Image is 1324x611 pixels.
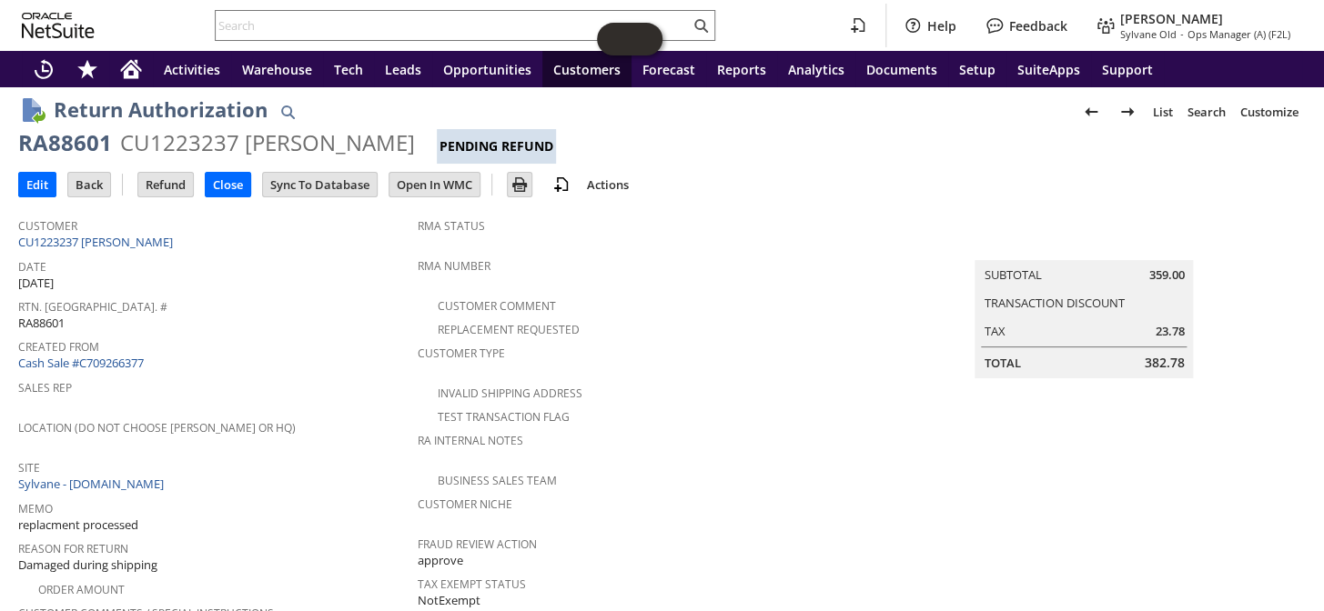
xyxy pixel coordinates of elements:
div: Shortcuts [66,51,109,87]
a: Date [18,259,46,275]
a: Replacement Requested [437,322,579,337]
span: 382.78 [1144,354,1184,372]
span: Forecast [642,61,695,78]
img: Next [1117,101,1138,123]
span: Warehouse [242,61,312,78]
a: Cash Sale #C709266377 [18,355,144,371]
span: [DATE] [18,275,54,292]
span: Oracle Guided Learning Widget. To move around, please hold and drag [630,23,662,55]
a: Rtn. [GEOGRAPHIC_DATA]. # [18,299,167,315]
h1: Return Authorization [54,95,268,125]
a: Documents [855,51,948,87]
a: RA Internal Notes [417,433,522,448]
span: [PERSON_NAME] [1120,10,1223,27]
span: Customers [553,61,621,78]
a: Recent Records [22,51,66,87]
a: CU1223237 [PERSON_NAME] [18,234,177,250]
span: Leads [385,61,421,78]
a: List [1146,97,1180,126]
span: NotExempt [417,592,480,609]
a: Home [109,51,153,87]
input: Edit [19,173,56,196]
a: Tax [984,323,1005,339]
input: Sync To Database [263,173,377,196]
a: Business Sales Team [437,473,556,488]
img: Quick Find [277,101,298,123]
img: Previous [1080,101,1102,123]
a: Search [1180,97,1233,126]
a: Actions [580,176,636,193]
a: RMA Status [417,218,484,234]
span: Support [1102,61,1153,78]
img: add-record.svg [551,174,572,195]
a: Customer Niche [417,496,511,512]
a: Warehouse [231,51,323,87]
label: Help [927,17,956,35]
a: Customers [542,51,632,87]
a: RMA Number [417,258,490,274]
svg: Search [690,15,712,36]
a: Leads [374,51,432,87]
span: Sylvane Old [1120,27,1177,41]
a: Location (Do Not Choose [PERSON_NAME] or HQ) [18,420,296,436]
img: Print [509,174,531,195]
a: Memo [18,501,53,516]
span: SuiteApps [1017,61,1080,78]
div: Pending Refund [437,129,556,164]
a: Support [1091,51,1164,87]
a: Transaction Discount [984,295,1124,311]
span: approve [417,552,462,569]
input: Refund [138,173,193,196]
span: Opportunities [443,61,531,78]
input: Search [216,15,690,36]
a: Subtotal [984,266,1041,283]
span: Ops Manager (A) (F2L) [1188,27,1290,41]
iframe: Click here to launch Oracle Guided Learning Help Panel [597,23,662,55]
a: SuiteApps [1006,51,1091,87]
a: Reason For Return [18,541,128,556]
a: Reports [706,51,777,87]
a: Invalid Shipping Address [437,386,581,401]
span: - [1180,27,1184,41]
span: Setup [959,61,996,78]
a: Customer [18,218,77,234]
input: Back [68,173,110,196]
span: Documents [866,61,937,78]
a: Order Amount [38,582,125,597]
a: Customize [1233,97,1306,126]
div: CU1223237 [PERSON_NAME] [120,128,415,157]
span: Activities [164,61,220,78]
a: Test Transaction Flag [437,409,569,425]
a: Opportunities [432,51,542,87]
a: Activities [153,51,231,87]
input: Close [206,173,250,196]
label: Feedback [1009,17,1067,35]
span: replacment processed [18,516,138,534]
a: Forecast [632,51,706,87]
a: Analytics [777,51,855,87]
span: Damaged during shipping [18,556,157,574]
a: Created From [18,339,99,355]
input: Print [508,173,531,196]
a: Total [984,355,1020,371]
a: Customer Type [417,346,504,361]
caption: Summary [975,231,1193,260]
svg: logo [22,13,95,38]
svg: Recent Records [33,58,55,80]
span: 359.00 [1148,266,1184,284]
span: 23.78 [1155,323,1184,340]
span: RA88601 [18,315,65,332]
a: Setup [948,51,1006,87]
a: Fraud Review Action [417,536,536,552]
a: Tech [323,51,374,87]
a: Tax Exempt Status [417,576,525,592]
a: Sylvane - [DOMAIN_NAME] [18,476,168,492]
span: Reports [717,61,766,78]
input: Open In WMC [389,173,480,196]
svg: Home [120,58,142,80]
a: Customer Comment [437,298,555,314]
a: Site [18,460,40,476]
a: Sales Rep [18,380,72,396]
span: Analytics [788,61,844,78]
div: RA88601 [18,128,112,157]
